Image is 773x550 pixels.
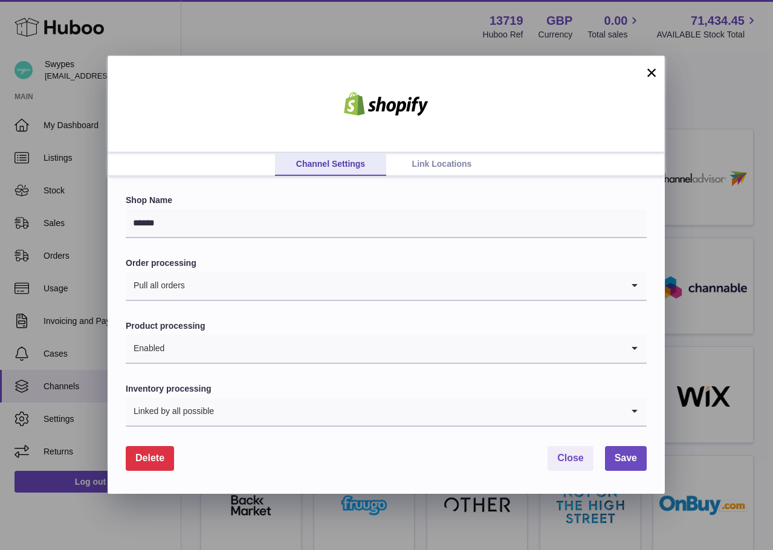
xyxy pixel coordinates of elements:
a: Channel Settings [275,153,386,176]
label: Product processing [126,320,647,332]
span: Close [557,453,584,463]
span: Linked by all possible [126,398,215,425]
input: Search for option [165,335,623,363]
span: Save [615,453,637,463]
button: Save [605,446,647,471]
div: Search for option [126,398,647,427]
span: Delete [135,453,164,463]
div: Search for option [126,335,647,364]
button: Close [548,446,593,471]
button: × [644,65,659,80]
button: Delete [126,446,174,471]
label: Shop Name [126,195,647,206]
input: Search for option [215,398,623,425]
span: Pull all orders [126,272,186,300]
label: Inventory processing [126,383,647,395]
label: Order processing [126,257,647,269]
span: Enabled [126,335,165,363]
div: Search for option [126,272,647,301]
a: Link Locations [386,153,497,176]
img: shopify [335,92,438,116]
input: Search for option [186,272,623,300]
